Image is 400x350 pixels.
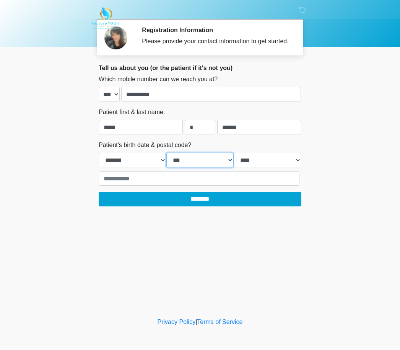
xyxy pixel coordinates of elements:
label: Patient first & last name: [99,108,165,117]
img: Restore YOUth Med Spa Logo [91,6,120,31]
a: | [195,319,197,325]
a: Terms of Service [197,319,242,325]
label: Patient's birth date & postal code? [99,141,191,150]
a: Privacy Policy [158,319,196,325]
img: Agent Avatar [104,27,127,50]
label: Which mobile number can we reach you at? [99,75,218,84]
h2: Tell us about you (or the patient if it's not you) [99,65,301,72]
div: Please provide your contact information to get started. [142,37,290,46]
